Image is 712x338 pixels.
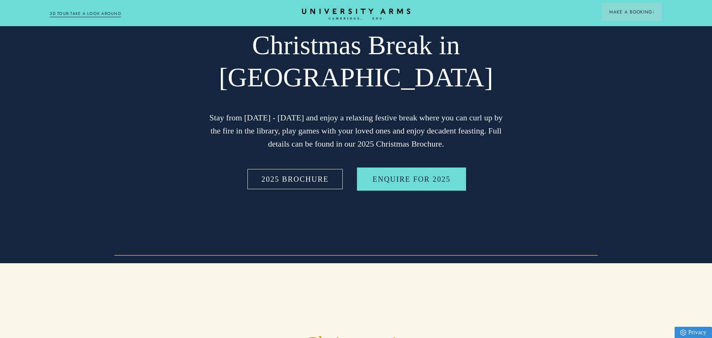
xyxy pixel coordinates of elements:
a: Privacy [675,327,712,338]
a: Enquire for 2025 [357,168,466,191]
a: 2025 BROCHURE [246,168,345,191]
img: Privacy [680,329,686,336]
a: 3D TOUR:TAKE A LOOK AROUND [50,10,121,17]
span: Make a Booking [609,9,655,15]
p: Stay from [DATE] - [DATE] and enjoy a relaxing festive break where you can curl up by the fire in... [207,111,506,151]
button: Make a BookingArrow icon [602,3,662,21]
a: Home [302,9,410,20]
img: Arrow icon [652,11,655,13]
